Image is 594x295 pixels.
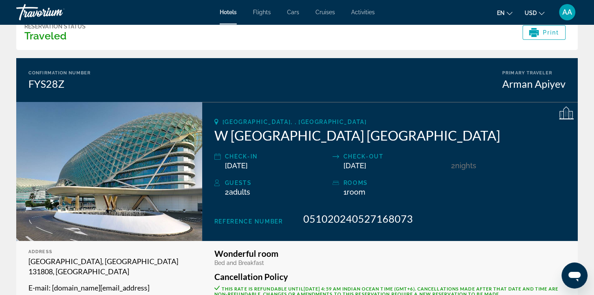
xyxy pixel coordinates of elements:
span: E-mail [28,283,49,292]
a: Cars [287,9,299,15]
img: W Abu Dhabi Yas Island [16,102,202,241]
button: User Menu [557,4,578,21]
span: 051020240527168073 [303,213,413,225]
span: [DATE] [225,161,248,170]
span: Nights [455,161,476,170]
div: Check-out [343,152,447,161]
span: AA [562,8,572,16]
span: [DATE] 4:59 AM Indian Ocean Time (GMT+6) [304,286,415,291]
div: Confirmation Number [28,70,91,76]
div: Arman Apiyev [502,78,566,90]
span: 2 [451,161,455,170]
span: Adults [229,188,250,196]
span: 1 [343,188,365,196]
span: 2 [225,188,250,196]
button: Change currency [525,7,544,19]
div: Address [28,249,190,254]
div: Reservation Status [24,23,86,30]
span: Bed and Breakfast [214,260,264,266]
a: Activities [351,9,375,15]
p: [GEOGRAPHIC_DATA], [GEOGRAPHIC_DATA] 131808, [GEOGRAPHIC_DATA] [28,256,190,277]
a: Flights [253,9,271,15]
button: Change language [497,7,512,19]
a: Cruises [315,9,335,15]
span: en [497,10,505,16]
h2: W [GEOGRAPHIC_DATA] [GEOGRAPHIC_DATA] [214,127,566,143]
h3: Cancellation Policy [214,272,566,281]
div: Guests [225,178,329,188]
span: Room [346,188,365,196]
span: [GEOGRAPHIC_DATA], , [GEOGRAPHIC_DATA] [222,119,367,125]
a: Hotels [220,9,237,15]
div: FYS28Z [28,78,91,90]
div: Check-in [225,152,329,161]
div: Primary Traveler [502,70,566,76]
span: Reference Number [214,218,283,225]
h3: Traveled [24,30,86,42]
div: rooms [343,178,447,188]
span: [DATE] [343,161,366,170]
iframe: Кнопка запуска окна обмена сообщениями [562,262,588,288]
span: Print [543,29,559,36]
span: USD [525,10,537,16]
button: Print [523,25,566,40]
a: Travorium [16,2,97,23]
h3: Wonderful room [214,249,566,258]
